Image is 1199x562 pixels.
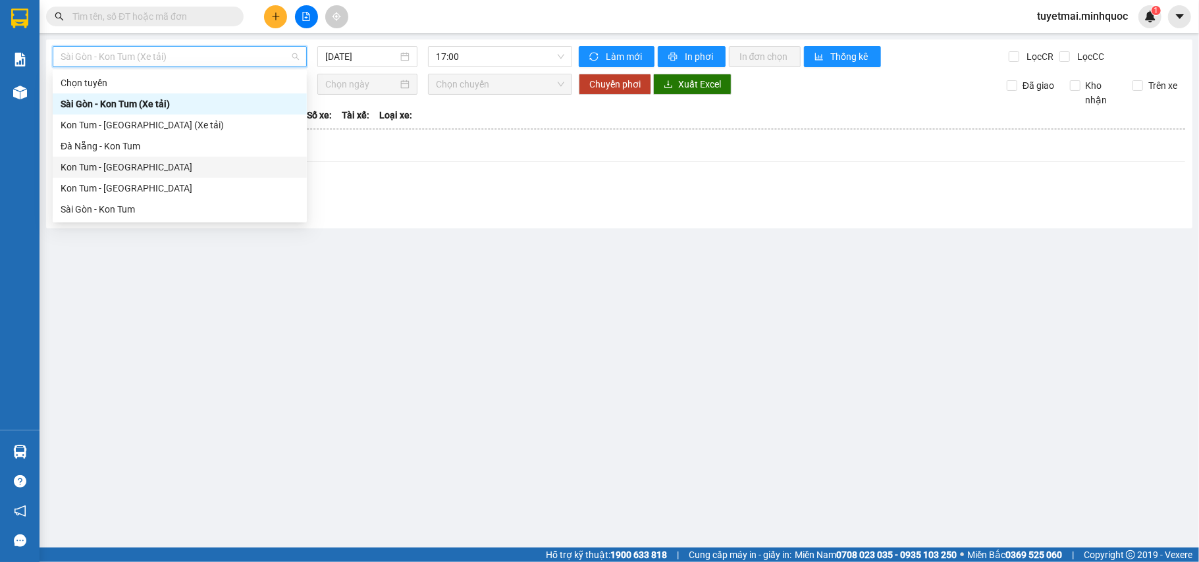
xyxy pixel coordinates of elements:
[14,505,26,517] span: notification
[668,52,679,63] span: printer
[1005,549,1062,560] strong: 0369 525 060
[436,74,564,94] span: Chọn chuyến
[53,93,307,115] div: Sài Gòn - Kon Tum (Xe tải)
[14,534,26,547] span: message
[610,549,667,560] strong: 1900 633 818
[264,5,287,28] button: plus
[1017,78,1059,93] span: Đã giao
[1021,49,1055,64] span: Lọc CR
[61,76,299,90] div: Chọn tuyến
[579,74,651,95] button: Chuyển phơi
[795,548,957,562] span: Miền Nam
[61,97,299,111] div: Sài Gòn - Kon Tum (Xe tải)
[689,548,791,562] span: Cung cấp máy in - giấy in:
[13,53,27,66] img: solution-icon
[332,12,341,21] span: aim
[53,136,307,157] div: Đà Nẵng - Kon Tum
[1072,548,1074,562] span: |
[53,157,307,178] div: Kon Tum - Đà Nẵng
[1072,49,1106,64] span: Lọc CC
[325,49,398,64] input: 14/10/2025
[960,552,964,557] span: ⚪️
[1168,5,1191,28] button: caret-down
[72,9,228,24] input: Tìm tên, số ĐT hoặc mã đơn
[61,47,299,66] span: Sài Gòn - Kon Tum (Xe tải)
[729,46,801,67] button: In đơn chọn
[342,108,369,122] span: Tài xế:
[295,5,318,28] button: file-add
[53,115,307,136] div: Kon Tum - Sài Gòn (Xe tải)
[325,77,398,91] input: Chọn ngày
[53,72,307,93] div: Chọn tuyến
[1174,11,1186,22] span: caret-down
[814,52,826,63] span: bar-chart
[379,108,412,122] span: Loại xe:
[804,46,881,67] button: bar-chartThống kê
[61,181,299,195] div: Kon Tum - [GEOGRAPHIC_DATA]
[11,9,28,28] img: logo-vxr
[1080,78,1123,107] span: Kho nhận
[61,202,299,217] div: Sài Gòn - Kon Tum
[677,548,679,562] span: |
[55,12,64,21] span: search
[325,5,348,28] button: aim
[307,108,332,122] span: Số xe:
[1154,6,1158,15] span: 1
[836,549,957,560] strong: 0708 023 035 - 0935 103 250
[653,74,732,95] button: downloadXuất Excel
[967,548,1062,562] span: Miền Bắc
[61,118,299,132] div: Kon Tum - [GEOGRAPHIC_DATA] (Xe tải)
[53,199,307,220] div: Sài Gòn - Kon Tum
[1126,550,1135,559] span: copyright
[302,12,311,21] span: file-add
[53,178,307,199] div: Kon Tum - Sài Gòn
[658,46,726,67] button: printerIn phơi
[61,139,299,153] div: Đà Nẵng - Kon Tum
[436,47,564,66] span: 17:00
[606,49,644,64] span: Làm mới
[1143,78,1183,93] span: Trên xe
[589,52,600,63] span: sync
[831,49,870,64] span: Thống kê
[579,46,654,67] button: syncLàm mới
[685,49,715,64] span: In phơi
[1152,6,1161,15] sup: 1
[546,548,667,562] span: Hỗ trợ kỹ thuật:
[271,12,280,21] span: plus
[13,445,27,459] img: warehouse-icon
[61,160,299,174] div: Kon Tum - [GEOGRAPHIC_DATA]
[1026,8,1138,24] span: tuyetmai.minhquoc
[14,475,26,488] span: question-circle
[1144,11,1156,22] img: icon-new-feature
[13,86,27,99] img: warehouse-icon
